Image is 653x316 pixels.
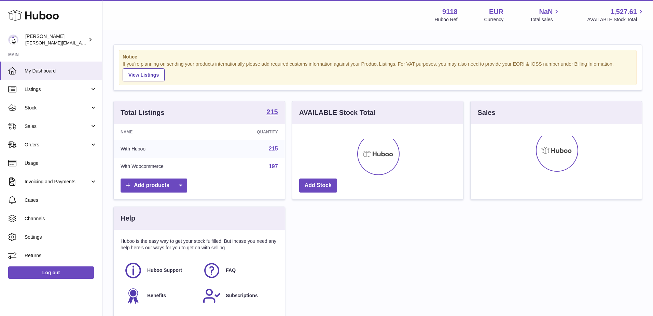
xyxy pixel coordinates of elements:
span: Channels [25,215,97,222]
p: Huboo is the easy way to get your stock fulfilled. But incase you need any help here's our ways f... [121,238,278,251]
span: Settings [25,234,97,240]
a: Add products [121,179,187,193]
h3: AVAILABLE Stock Total [299,108,375,117]
span: My Dashboard [25,68,97,74]
img: freddie.sawkins@czechandspeake.com [8,35,18,45]
a: 215 [266,108,278,117]
a: 1,527.61 AVAILABLE Stock Total [587,7,645,23]
span: Orders [25,142,90,148]
span: Huboo Support [147,267,182,274]
a: 197 [269,163,278,169]
h3: Sales [477,108,495,117]
a: Log out [8,266,94,279]
th: Name [114,124,220,140]
span: AVAILABLE Stock Total [587,16,645,23]
span: Invoicing and Payments [25,179,90,185]
span: Benefits [147,292,166,299]
td: With Woocommerce [114,158,220,175]
span: Stock [25,105,90,111]
a: Add Stock [299,179,337,193]
div: If you're planning on sending your products internationally please add required customs informati... [123,61,633,81]
a: View Listings [123,68,165,81]
div: Currency [484,16,504,23]
strong: Notice [123,54,633,60]
div: Huboo Ref [435,16,458,23]
span: Cases [25,197,97,203]
a: 215 [269,146,278,152]
span: NaN [539,7,553,16]
span: Listings [25,86,90,93]
span: FAQ [226,267,236,274]
h3: Help [121,214,135,223]
strong: 9118 [442,7,458,16]
a: Subscriptions [203,287,274,305]
span: Sales [25,123,90,130]
a: NaN Total sales [530,7,560,23]
span: Subscriptions [226,292,258,299]
h3: Total Listings [121,108,165,117]
a: FAQ [203,261,274,280]
td: With Huboo [114,140,220,158]
span: [PERSON_NAME][EMAIL_ADDRESS][PERSON_NAME][DOMAIN_NAME] [25,40,173,45]
span: Returns [25,252,97,259]
div: [PERSON_NAME] [25,33,87,46]
span: Usage [25,160,97,167]
a: Benefits [124,287,196,305]
strong: 215 [266,108,278,115]
a: Huboo Support [124,261,196,280]
strong: EUR [489,7,503,16]
span: 1,527.61 [610,7,637,16]
th: Quantity [220,124,285,140]
span: Total sales [530,16,560,23]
